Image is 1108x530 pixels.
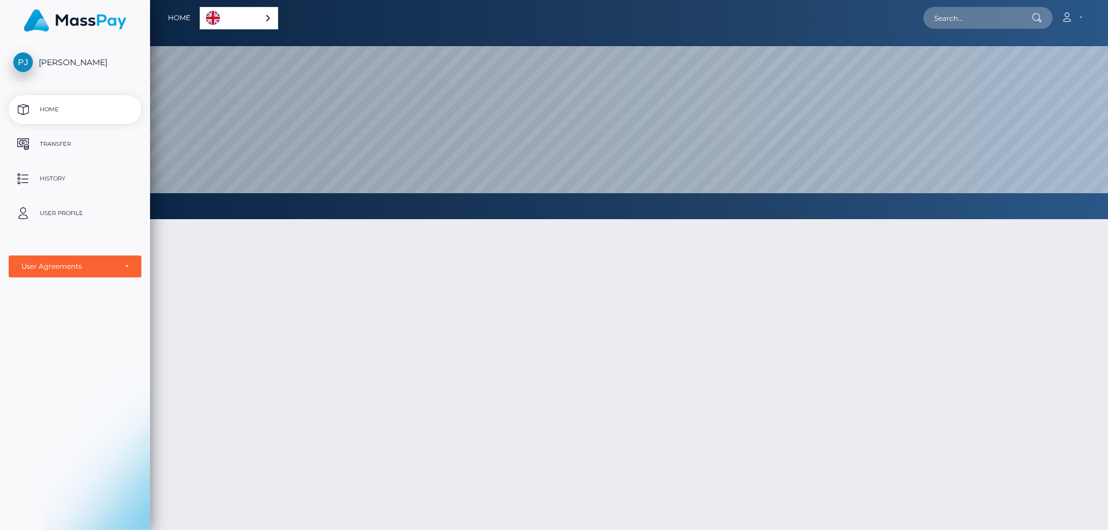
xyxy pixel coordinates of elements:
a: Home [168,6,190,30]
div: Language [200,7,278,29]
button: User Agreements [9,255,141,277]
input: Search... [923,7,1032,29]
p: Transfer [13,136,137,153]
img: MassPay [24,9,126,32]
a: User Profile [9,199,141,228]
p: Home [13,101,137,118]
span: [PERSON_NAME] [9,57,141,67]
div: User Agreements [21,262,116,271]
a: Transfer [9,130,141,159]
a: History [9,164,141,193]
a: English [200,7,278,29]
aside: Language selected: English [200,7,278,29]
p: User Profile [13,205,137,222]
a: Home [9,95,141,124]
p: History [13,170,137,187]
